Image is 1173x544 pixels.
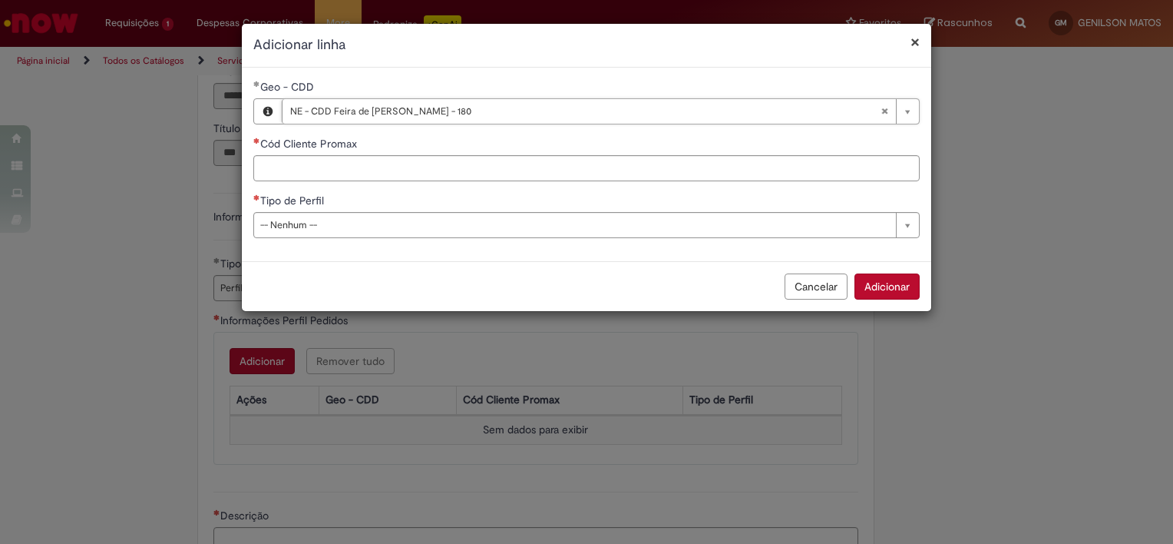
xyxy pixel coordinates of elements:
input: Cód Cliente Promax [253,155,920,181]
a: NE - CDD Feira de [PERSON_NAME] - 180Limpar campo Geo - CDD [282,99,919,124]
button: Geo - CDD, Visualizar este registro NE - CDD Feira de Santana - 180 [254,99,282,124]
span: NE - CDD Feira de [PERSON_NAME] - 180 [290,99,881,124]
button: Fechar modal [910,34,920,50]
span: Necessários [253,138,260,144]
button: Adicionar [854,274,920,300]
button: Cancelar [785,274,848,300]
h2: Adicionar linha [253,35,920,55]
abbr: Limpar campo Geo - CDD [873,99,896,124]
span: Tipo de Perfil [260,194,327,207]
span: Obrigatório Preenchido [253,81,260,87]
span: Necessários [253,194,260,201]
span: -- Nenhum -- [260,213,888,237]
span: Necessários - Geo - CDD [260,80,317,94]
span: Cód Cliente Promax [260,137,360,151]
